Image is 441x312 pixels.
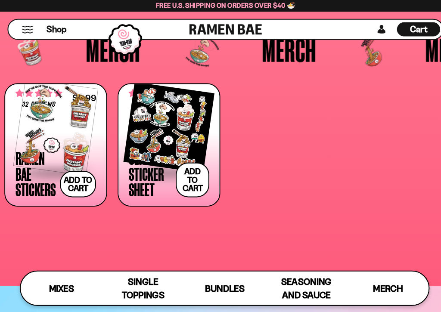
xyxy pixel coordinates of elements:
[172,159,205,193] button: Add to cart
[20,266,100,298] a: Mixes
[46,23,65,35] span: Shop
[48,277,72,287] span: Mixes
[200,277,239,287] span: Bundles
[15,146,54,193] div: Ramen Bae Stickers
[119,270,161,294] span: Single Toppings
[180,266,259,298] a: Bundles
[388,19,430,38] a: Cart
[4,81,105,202] a: 4.75 stars 32 reviews $4.99 Ramen Bae Stickers Add to cart
[84,33,137,65] span: Merch
[100,266,180,298] a: Single Toppings
[115,81,215,202] a: 5.00 stars 12 reviews $7.99 Ultimate Sticker Sheet Add to cart
[339,266,419,298] a: Merch
[126,146,168,193] div: Ultimate Sticker Sheet
[46,22,65,36] a: Shop
[365,277,394,287] span: Merch
[401,24,418,34] span: Cart
[256,33,309,65] span: Merch
[152,1,289,9] span: Free U.S. Shipping on Orders over $40 🍜
[275,270,324,294] span: Seasoning and Sauce
[59,167,94,193] button: Add to cart
[260,266,339,298] a: Seasoning and Sauce
[21,25,33,33] button: Mobile Menu Trigger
